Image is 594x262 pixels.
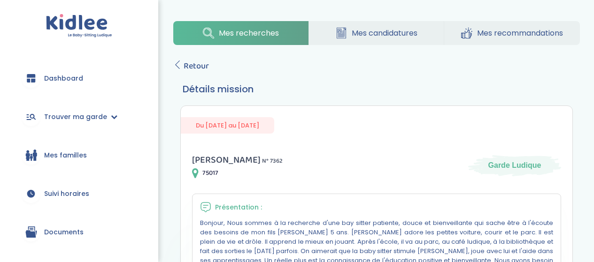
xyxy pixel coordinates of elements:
[44,189,89,199] span: Suivi horaires
[352,27,417,39] span: Mes candidatures
[184,60,209,73] span: Retour
[262,156,283,166] span: N° 7362
[192,152,261,167] span: [PERSON_NAME]
[14,215,144,249] a: Documents
[219,27,279,39] span: Mes recherches
[14,138,144,172] a: Mes familles
[477,27,563,39] span: Mes recommandations
[173,60,209,73] a: Retour
[44,74,83,83] span: Dashboard
[215,202,262,212] span: Présentation :
[202,168,218,178] span: 75017
[44,227,84,237] span: Documents
[14,177,144,210] a: Suivi horaires
[444,21,580,45] a: Mes recommandations
[44,150,87,160] span: Mes familles
[173,21,309,45] a: Mes recherches
[14,100,144,134] a: Trouver ma garde
[181,117,274,134] span: Du [DATE] au [DATE]
[44,112,107,122] span: Trouver ma garde
[14,61,144,95] a: Dashboard
[46,14,112,38] img: logo.svg
[488,160,541,171] span: Garde Ludique
[309,21,444,45] a: Mes candidatures
[183,82,571,96] h3: Détails mission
